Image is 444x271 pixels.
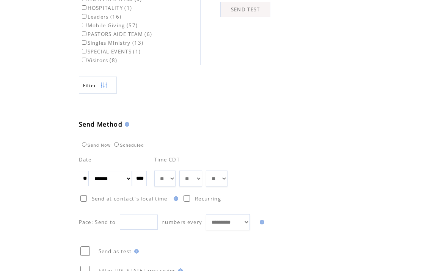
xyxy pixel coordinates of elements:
span: Pace: Send to [79,219,116,226]
img: help.gif [132,249,139,254]
label: Singles Ministry (13) [80,39,144,46]
input: Send Now [82,142,86,147]
input: SPECIAL EVENTS (1) [82,49,86,53]
img: help.gif [122,122,129,127]
input: Singles Ministry (13) [82,40,86,45]
img: filters.png [100,77,107,94]
img: help.gif [171,196,178,201]
span: Date [79,156,92,163]
label: Leaders (16) [80,13,122,20]
label: Mobile Giving (57) [80,22,138,29]
label: HOSPITALITY (1) [80,5,132,11]
label: Visitors (8) [80,57,118,64]
span: Time CDT [154,156,180,163]
span: Send at contact`s local time [92,195,168,202]
span: Recurring [195,195,221,202]
input: PASTORS AIDE TEAM (6) [82,31,86,36]
input: Visitors (8) [82,58,86,62]
span: Send Method [79,120,123,128]
input: HOSPITALITY (1) [82,5,86,10]
img: help.gif [257,220,264,224]
span: Show filters [83,82,97,89]
label: Scheduled [112,143,144,147]
input: Scheduled [114,142,119,147]
a: SEND TEST [220,2,270,17]
input: Leaders (16) [82,14,86,19]
span: Send as test [99,248,132,255]
a: Filter [79,77,117,94]
label: SPECIAL EVENTS (1) [80,48,141,55]
label: PASTORS AIDE TEAM (6) [80,31,152,38]
label: Send Now [80,143,111,147]
span: numbers every [162,219,202,226]
input: Mobile Giving (57) [82,23,86,27]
